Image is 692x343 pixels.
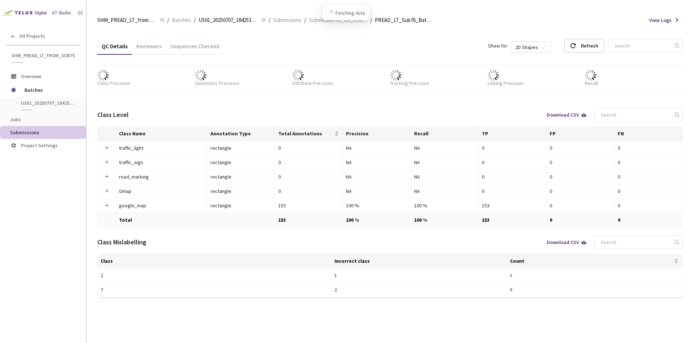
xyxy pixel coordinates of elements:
div: NA [346,187,408,195]
span: US01_20250707_184253_001_Batch-6 [199,16,257,24]
div: 0 [618,202,679,209]
li: / [370,16,372,24]
span: Show for [488,42,507,49]
div: NA [346,158,408,166]
span: SHM_PREAD_LT_from_Sub75 [97,16,156,24]
div: Tracking Precision [390,80,429,87]
span: 2D Shapes [515,42,546,53]
div: 2 [334,286,414,294]
span: Jobs [10,116,21,123]
img: loader.gif [292,69,304,81]
th: Annotation Type [208,127,275,141]
div: QC Details [97,42,132,55]
a: Submission 76_US_US01_20250707_184253 [307,16,369,24]
div: rectangle [210,158,272,166]
div: google_map [119,202,198,209]
div: 0 [618,173,679,181]
a: Submissions [272,16,303,24]
span: 9 [510,286,522,293]
div: 0 [618,158,679,166]
li: / [194,16,196,24]
div: 0 [482,187,544,195]
div: 0 [550,187,611,195]
div: rectangle [210,202,272,209]
div: NA [414,144,476,152]
div: NA [346,173,408,181]
div: GT Studio [52,10,71,17]
div: rectangle [210,187,272,195]
div: 0 [482,144,544,152]
div: NA [414,173,476,181]
div: 1 [334,271,414,279]
th: TP [479,127,547,141]
span: Submissions [10,129,39,136]
div: 0 [278,144,340,152]
th: FN [615,127,683,141]
div: NA [414,187,476,195]
div: Refresh [581,39,598,52]
div: Class Level [97,110,129,119]
img: loader.gif [195,69,207,81]
div: 0 [278,158,340,166]
span: View Logs [649,17,671,24]
a: Count [510,258,524,264]
span: loading [327,10,333,17]
input: Search [596,236,673,249]
div: 2 [101,271,180,279]
div: 7 [101,286,180,294]
div: Download CSV [547,112,587,117]
div: 0 [278,187,340,195]
th: Precision [343,127,411,141]
th: Class Name [116,127,208,141]
div: 0 [278,173,340,181]
div: 100 % [346,202,408,209]
li: / [269,16,270,24]
div: 0 [550,144,611,152]
span: US01_20250707_184253_001_Batch-6 [21,100,74,106]
td: 100 % [343,213,411,227]
span: Overview [21,73,41,80]
td: 0 [615,213,683,227]
li: / [167,16,169,24]
div: Recall [585,80,598,87]
a: Incorrect class [334,258,370,264]
div: Gmap [119,187,198,195]
div: Class Precision [97,80,130,87]
div: Linking Precision [488,80,524,87]
td: 100 % [411,213,479,227]
a: Batches [170,16,192,24]
span: All Projects [19,33,45,39]
div: traffic_sign [119,158,198,166]
img: loader.gif [390,69,402,81]
div: 0 [550,173,611,181]
td: 153 [479,213,547,227]
span: Project Settings [21,142,58,149]
span: 2 [510,272,522,279]
div: Geometric Precision [195,80,239,87]
span: Submission 76_US_US01_20250707_184253 [309,16,367,24]
button: Expand row [104,174,110,180]
div: rectangle [210,173,272,181]
div: traffic_light [119,144,198,152]
div: NA [346,144,408,152]
span: Submissions [273,16,301,24]
td: 0 [547,213,615,227]
input: Search [596,108,673,121]
button: Expand row [104,188,110,194]
div: Class Mislabelling [97,238,146,247]
div: Sequences Checked [166,42,224,55]
div: 0 [618,144,679,152]
div: 153 [482,202,544,209]
div: road_marking [119,173,198,181]
span: SHM_PREAD_LT_from_Sub75 [12,53,76,59]
div: 0 [550,158,611,166]
th: FP [547,127,615,141]
img: loader.gif [585,69,596,81]
div: Download CSV [547,240,587,245]
div: Reviewers [132,42,166,55]
span: Batches [25,83,74,97]
button: Expand row [104,145,110,151]
img: loader.gif [97,69,109,81]
div: Attribute Precision [292,80,333,87]
div: NA [414,158,476,166]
